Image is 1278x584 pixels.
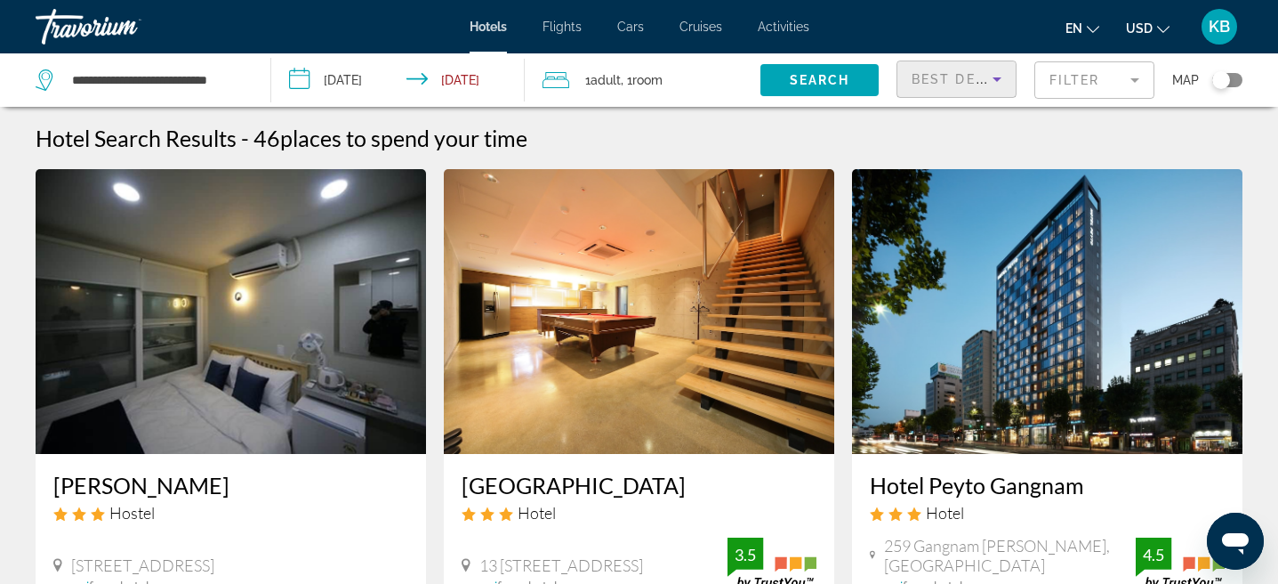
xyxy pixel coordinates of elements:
span: en [1065,21,1082,36]
button: Check-in date: Sep 12, 2025 Check-out date: Sep 14, 2025 [271,53,525,107]
span: 13 [STREET_ADDRESS] [479,556,643,575]
span: Room [632,73,663,87]
a: Activities [758,20,809,34]
span: 259 Gangnam [PERSON_NAME], [GEOGRAPHIC_DATA] [884,536,1136,575]
iframe: Button to launch messaging window [1207,513,1264,570]
mat-select: Sort by [912,69,1001,90]
button: Toggle map [1199,72,1242,88]
img: Hotel image [36,169,426,454]
a: Cars [617,20,644,34]
a: Hotels [470,20,507,34]
div: 3 star Hotel [462,503,816,523]
span: KB [1209,18,1230,36]
span: places to spend your time [280,125,527,151]
button: Change language [1065,15,1099,41]
h1: Hotel Search Results [36,125,237,151]
span: Map [1172,68,1199,93]
div: 3.5 [727,544,763,565]
button: Change currency [1126,15,1169,41]
img: Hotel image [444,169,834,454]
span: Best Deals [912,72,1004,86]
img: Hotel image [852,169,1242,454]
a: Flights [543,20,582,34]
a: [PERSON_NAME] [53,472,408,499]
a: Travorium [36,4,213,50]
span: USD [1126,21,1153,36]
div: 3 star Hotel [870,503,1225,523]
a: Cruises [679,20,722,34]
div: 3 star Hostel [53,503,408,523]
span: Search [790,73,850,87]
span: - [241,125,249,151]
h2: 46 [253,125,527,151]
a: [GEOGRAPHIC_DATA] [462,472,816,499]
span: Hotel [926,503,964,523]
button: Filter [1034,61,1154,100]
div: 4.5 [1136,544,1171,565]
button: Travelers: 1 adult, 0 children [525,53,760,107]
span: Hotel [518,503,556,523]
span: Hostel [109,503,155,523]
span: , 1 [621,68,663,93]
span: [STREET_ADDRESS] [71,556,214,575]
button: User Menu [1196,8,1242,45]
span: 1 [585,68,621,93]
button: Search [760,64,879,96]
a: Hotel Peyto Gangnam [870,472,1225,499]
span: Adult [591,73,621,87]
